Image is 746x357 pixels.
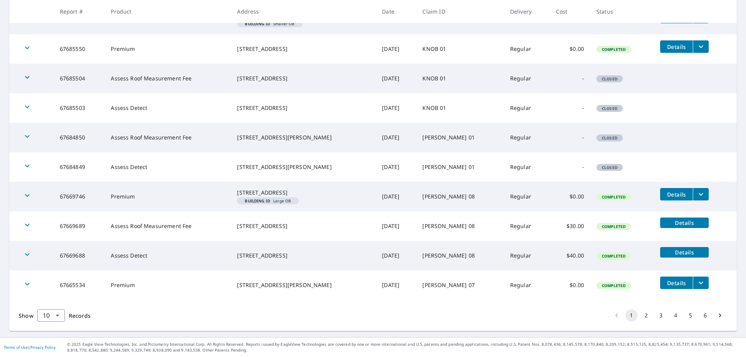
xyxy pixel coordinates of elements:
td: [PERSON_NAME] 08 [416,211,504,241]
a: Privacy Policy [30,345,56,350]
div: [STREET_ADDRESS] [237,189,370,197]
button: detailsBtn-67669689 [660,218,709,228]
button: filesDropdownBtn-67685550 [693,40,709,53]
td: [DATE] [376,270,416,300]
span: Smaller OB [240,22,299,26]
td: [PERSON_NAME] 08 [416,241,504,270]
td: [DATE] [376,64,416,93]
em: Building ID [245,199,270,203]
td: [PERSON_NAME] 08 [416,182,504,211]
button: Go to page 2 [640,309,652,322]
td: Assess Roof Measurement Fee [105,211,231,241]
span: Details [665,219,704,226]
button: detailsBtn-67669688 [660,247,709,258]
td: [DATE] [376,182,416,211]
button: filesDropdownBtn-67665534 [693,277,709,289]
div: [STREET_ADDRESS] [237,252,370,259]
div: [STREET_ADDRESS] [237,75,370,82]
td: Regular [504,270,550,300]
span: Details [665,43,688,51]
td: - [550,123,590,152]
td: $30.00 [550,211,590,241]
span: Large OB [240,199,296,203]
span: Completed [597,283,630,288]
td: Premium [105,34,231,64]
td: 67685504 [54,64,105,93]
td: - [550,64,590,93]
td: 67669746 [54,182,105,211]
td: [PERSON_NAME] 01 [416,123,504,152]
td: - [550,93,590,123]
td: Regular [504,182,550,211]
div: [STREET_ADDRESS][PERSON_NAME] [237,134,370,141]
span: Show [19,312,33,319]
span: Details [665,279,688,287]
span: Completed [597,47,630,52]
td: KNOB 01 [416,93,504,123]
td: 67684849 [54,152,105,182]
td: Premium [105,270,231,300]
td: [DATE] [376,34,416,64]
td: [DATE] [376,152,416,182]
td: [DATE] [376,123,416,152]
button: Go to page 5 [684,309,697,322]
td: 67684850 [54,123,105,152]
td: Assess Roof Measurement Fee [105,64,231,93]
td: 67669689 [54,211,105,241]
td: KNOB 01 [416,64,504,93]
td: Regular [504,64,550,93]
span: Closed [597,165,622,170]
div: [STREET_ADDRESS][PERSON_NAME] [237,281,370,289]
td: Regular [504,241,550,270]
div: [STREET_ADDRESS][PERSON_NAME] [237,163,370,171]
td: Assess Detect [105,93,231,123]
span: Details [665,191,688,198]
button: Go to next page [714,309,726,322]
td: Assess Detect [105,241,231,270]
td: Regular [504,152,550,182]
span: Closed [597,106,622,111]
p: | [4,345,56,350]
a: Terms of Use [4,345,28,350]
td: $0.00 [550,34,590,64]
div: 10 [37,305,65,326]
td: Assess Detect [105,152,231,182]
td: Regular [504,211,550,241]
div: [STREET_ADDRESS] [237,45,370,53]
span: Details [665,249,704,256]
button: detailsBtn-67669746 [660,188,693,200]
td: - [550,152,590,182]
td: [DATE] [376,211,416,241]
button: filesDropdownBtn-67669746 [693,188,709,200]
td: 67685503 [54,93,105,123]
td: [PERSON_NAME] 07 [416,270,504,300]
button: Go to page 6 [699,309,711,322]
button: detailsBtn-67685550 [660,40,693,53]
div: [STREET_ADDRESS] [237,104,370,112]
td: Premium [105,182,231,211]
td: 67665534 [54,270,105,300]
div: Show 10 records [37,309,65,322]
span: Completed [597,224,630,229]
button: page 1 [625,309,638,322]
button: detailsBtn-67665534 [660,277,693,289]
td: Regular [504,93,550,123]
td: Regular [504,34,550,64]
td: 67669688 [54,241,105,270]
nav: pagination navigation [609,309,727,322]
button: Go to page 3 [655,309,667,322]
td: $0.00 [550,270,590,300]
span: Completed [597,253,630,259]
td: $40.00 [550,241,590,270]
span: Closed [597,135,622,141]
td: $0.00 [550,182,590,211]
span: Records [69,312,91,319]
td: KNOB 01 [416,34,504,64]
em: Building ID [245,22,270,26]
td: Regular [504,123,550,152]
td: [DATE] [376,241,416,270]
button: Go to page 4 [669,309,682,322]
div: [STREET_ADDRESS] [237,222,370,230]
td: Assess Roof Measurement Fee [105,123,231,152]
td: 67685550 [54,34,105,64]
